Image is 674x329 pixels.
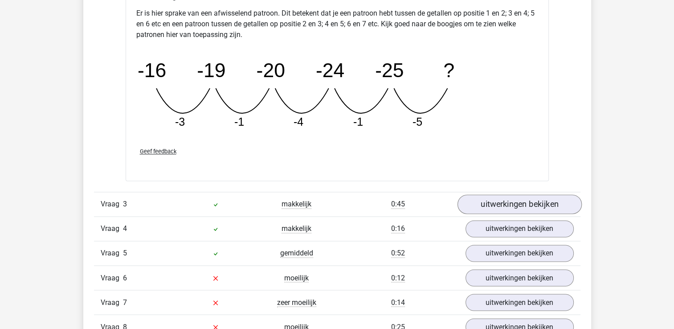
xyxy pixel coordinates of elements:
span: zeer moeilijk [277,298,316,307]
span: 0:52 [391,249,405,258]
span: Vraag [101,223,123,234]
span: makkelijk [282,200,311,209]
span: 4 [123,224,127,233]
span: 6 [123,273,127,282]
span: moeilijk [284,273,309,282]
span: makkelijk [282,224,311,233]
span: 3 [123,200,127,208]
span: Vraag [101,248,123,259]
tspan: ? [443,59,454,81]
span: gemiddeld [280,249,313,258]
tspan: -20 [256,59,285,81]
a: uitwerkingen bekijken [466,269,574,286]
span: 0:16 [391,224,405,233]
a: uitwerkingen bekijken [466,245,574,262]
span: Vraag [101,199,123,210]
span: Geef feedback [140,148,176,155]
span: Vraag [101,297,123,308]
span: 0:12 [391,273,405,282]
tspan: -1 [353,115,363,128]
tspan: -5 [412,115,422,128]
span: 5 [123,249,127,257]
tspan: -19 [197,59,225,81]
tspan: -3 [175,115,184,128]
tspan: -24 [315,59,344,81]
p: Er is hier sprake van een afwisselend patroon. Dit betekent dat je een patroon hebt tussen de get... [136,8,538,40]
tspan: -16 [137,59,166,81]
span: 0:14 [391,298,405,307]
tspan: -1 [234,115,244,128]
a: uitwerkingen bekijken [466,294,574,311]
a: uitwerkingen bekijken [466,220,574,237]
tspan: -4 [293,115,303,128]
span: Vraag [101,272,123,283]
span: 0:45 [391,200,405,209]
a: uitwerkingen bekijken [457,195,581,214]
span: 7 [123,298,127,306]
tspan: -25 [375,59,404,81]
